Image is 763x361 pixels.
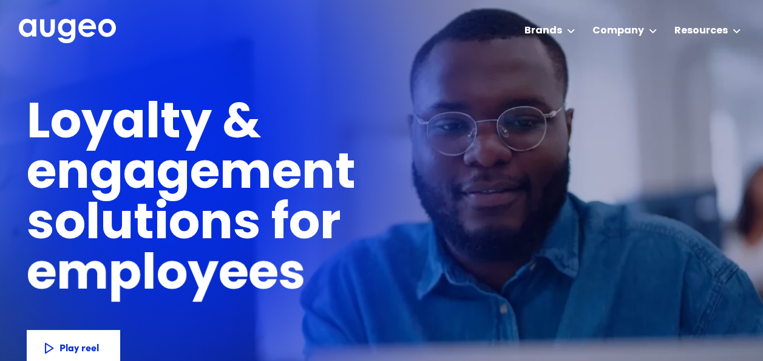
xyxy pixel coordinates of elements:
a: home [19,19,116,44]
h1: Loyalty & engagement solutions for [27,100,551,251]
h1: employees [27,251,327,301]
div: Brands [524,24,562,38]
div: Company [592,24,644,38]
div: Resources [674,24,728,38]
img: Augeo's full logo in white. [19,19,116,44]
